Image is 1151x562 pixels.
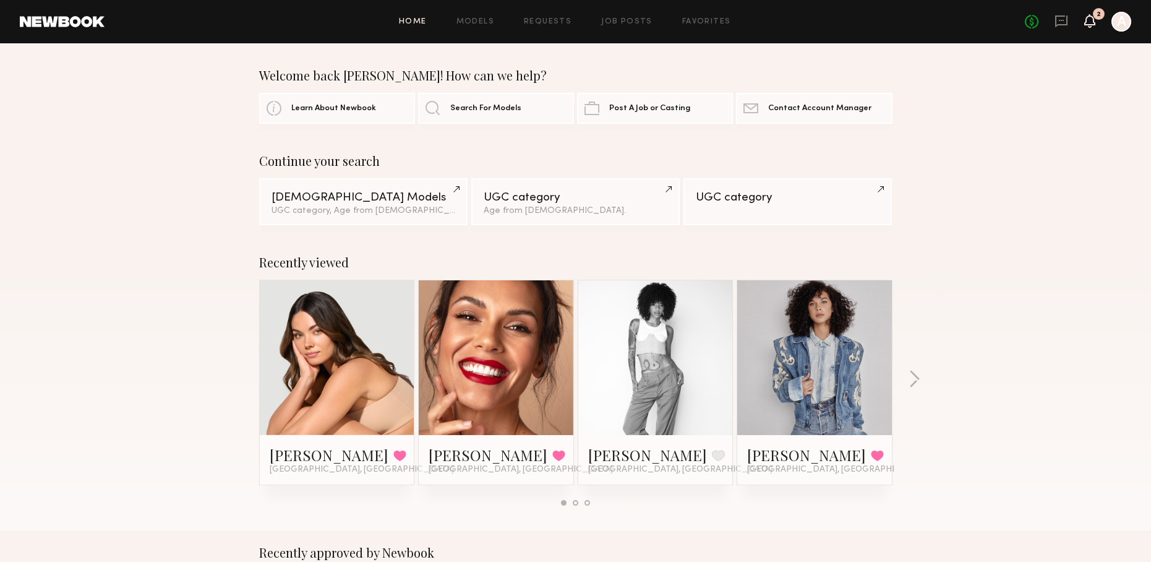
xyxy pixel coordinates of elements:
[259,545,892,560] div: Recently approved by Newbook
[429,445,547,465] a: [PERSON_NAME]
[272,192,455,204] div: [DEMOGRAPHIC_DATA] Models
[259,255,892,270] div: Recently viewed
[588,465,772,475] span: [GEOGRAPHIC_DATA], [GEOGRAPHIC_DATA]
[747,445,866,465] a: [PERSON_NAME]
[747,465,931,475] span: [GEOGRAPHIC_DATA], [GEOGRAPHIC_DATA]
[259,68,892,83] div: Welcome back [PERSON_NAME]! How can we help?
[696,192,879,204] div: UGC category
[456,18,494,26] a: Models
[471,178,680,225] a: UGC categoryAge from [DEMOGRAPHIC_DATA].
[682,18,731,26] a: Favorites
[259,153,892,168] div: Continue your search
[418,93,574,124] a: Search For Models
[484,192,667,204] div: UGC category
[259,178,468,225] a: [DEMOGRAPHIC_DATA] ModelsUGC category, Age from [DEMOGRAPHIC_DATA].
[484,207,667,215] div: Age from [DEMOGRAPHIC_DATA].
[291,105,376,113] span: Learn About Newbook
[272,207,455,215] div: UGC category, Age from [DEMOGRAPHIC_DATA].
[609,105,690,113] span: Post A Job or Casting
[450,105,521,113] span: Search For Models
[399,18,427,26] a: Home
[1111,12,1131,32] a: A
[270,465,454,475] span: [GEOGRAPHIC_DATA], [GEOGRAPHIC_DATA]
[270,445,388,465] a: [PERSON_NAME]
[429,465,613,475] span: [GEOGRAPHIC_DATA], [GEOGRAPHIC_DATA]
[683,178,892,225] a: UGC category
[768,105,871,113] span: Contact Account Manager
[736,93,892,124] a: Contact Account Manager
[1097,11,1101,18] div: 2
[601,18,653,26] a: Job Posts
[588,445,707,465] a: [PERSON_NAME]
[577,93,733,124] a: Post A Job or Casting
[259,93,415,124] a: Learn About Newbook
[524,18,571,26] a: Requests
